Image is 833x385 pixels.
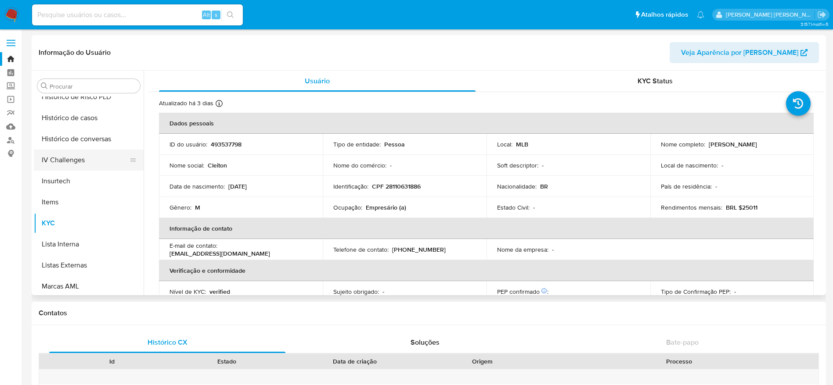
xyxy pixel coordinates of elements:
p: - [734,288,736,296]
button: Histórico de casos [34,107,144,128]
button: search-icon [221,9,239,21]
p: - [552,246,554,253]
p: CPF 28110631886 [372,182,421,190]
button: Listas Externas [34,255,144,276]
p: Empresário (a) [366,203,406,211]
p: Rendimentos mensais : [661,203,722,211]
th: Verificação e conformidade [159,260,814,281]
p: Tipo de entidade : [333,140,381,148]
p: M [195,203,200,211]
div: Origem [431,357,534,366]
div: Estado [176,357,278,366]
span: Bate-papo [666,337,699,347]
span: Histórico CX [148,337,188,347]
th: Dados pessoais [159,113,814,134]
p: ID do usuário : [169,140,207,148]
div: Id [61,357,163,366]
p: Gênero : [169,203,191,211]
p: Nome completo : [661,140,705,148]
p: Identificação : [333,182,368,190]
p: País de residência : [661,182,712,190]
p: Nome da empresa : [497,246,548,253]
p: MLB [516,140,528,148]
button: IV Challenges [34,150,137,171]
button: Items [34,192,144,213]
p: Atualizado há 3 dias [159,99,213,107]
p: Nacionalidade : [497,182,537,190]
input: Procurar [50,82,137,90]
p: lucas.santiago@mercadolivre.com [726,11,815,19]
span: s [215,11,217,19]
a: Sair [817,10,826,19]
p: Data de nascimento : [169,182,225,190]
p: Ocupação : [333,203,362,211]
button: Lista Interna [34,234,144,255]
p: - [542,161,544,169]
p: Nível de KYC : [169,288,206,296]
span: Veja Aparência por [PERSON_NAME] [681,42,798,63]
div: Processo [546,357,812,366]
button: Veja Aparência por [PERSON_NAME] [670,42,819,63]
p: [PHONE_NUMBER] [392,246,446,253]
p: BRL $25011 [726,203,757,211]
button: Histórico de Risco PLD [34,86,144,107]
p: PEP confirmado : [497,288,548,296]
span: Atalhos rápidos [641,10,688,19]
span: Soluções [411,337,440,347]
th: Informação de contato [159,218,814,239]
p: [PERSON_NAME] [709,140,757,148]
p: - [721,161,723,169]
button: KYC [34,213,144,234]
p: Nome social : [169,161,204,169]
p: E-mail de contato : [169,242,217,250]
p: verified [209,288,230,296]
p: Estado Civil : [497,203,530,211]
p: Soft descriptor : [497,161,538,169]
p: Tipo de Confirmação PEP : [661,288,731,296]
p: [EMAIL_ADDRESS][DOMAIN_NAME] [169,250,270,257]
input: Pesquise usuários ou casos... [32,9,243,21]
p: Local de nascimento : [661,161,718,169]
div: Data de criação [291,357,419,366]
span: Alt [203,11,210,19]
p: - [533,203,535,211]
p: Cleiton [208,161,227,169]
p: 493537798 [211,140,242,148]
p: Local : [497,140,512,148]
h1: Contatos [39,309,819,317]
h1: Informação do Usuário [39,48,111,57]
p: - [715,182,717,190]
button: Histórico de conversas [34,128,144,150]
button: Insurtech [34,171,144,192]
p: - [382,288,384,296]
p: - [390,161,392,169]
p: BR [540,182,548,190]
p: Telefone de contato : [333,246,389,253]
span: Usuário [305,76,330,86]
p: Sujeito obrigado : [333,288,379,296]
button: Marcas AML [34,276,144,297]
p: [DATE] [228,182,247,190]
a: Notificações [697,11,704,18]
p: Pessoa [384,140,405,148]
p: Nome do comércio : [333,161,386,169]
span: KYC Status [638,76,673,86]
button: Procurar [41,82,48,89]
